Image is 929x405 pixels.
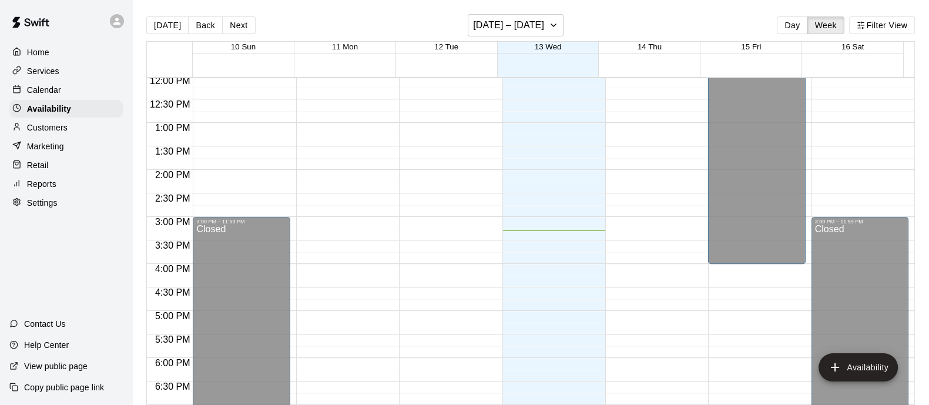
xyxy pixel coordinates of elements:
button: Next [222,16,255,34]
span: 12:00 PM [147,76,193,86]
a: Customers [9,119,123,136]
a: Home [9,43,123,61]
div: 3:00 PM – 11:59 PM [196,219,286,225]
span: 1:00 PM [152,123,193,133]
button: 13 Wed [535,42,562,51]
span: 3:00 PM [152,217,193,227]
button: [DATE] – [DATE] [468,14,564,36]
p: Contact Us [24,318,66,330]
p: Settings [27,197,58,209]
a: Availability [9,100,123,118]
a: Retail [9,156,123,174]
button: Back [188,16,223,34]
span: 5:00 PM [152,311,193,321]
span: 1:30 PM [152,146,193,156]
button: Filter View [849,16,915,34]
span: 6:00 PM [152,358,193,368]
button: 12 Tue [434,42,458,51]
p: Reports [27,178,56,190]
button: Day [777,16,807,34]
h6: [DATE] – [DATE] [473,17,544,34]
span: 4:00 PM [152,264,193,274]
span: 6:30 PM [152,381,193,391]
div: 3:00 PM – 11:59 PM [815,219,905,225]
button: 15 Fri [741,42,761,51]
p: View public page [24,360,88,372]
p: Marketing [27,140,64,152]
p: Calendar [27,84,61,96]
span: 12:30 PM [147,99,193,109]
a: Calendar [9,81,123,99]
button: add [819,353,898,381]
p: Home [27,46,49,58]
p: Customers [27,122,68,133]
span: 2:30 PM [152,193,193,203]
p: Services [27,65,59,77]
p: Retail [27,159,49,171]
a: Services [9,62,123,80]
span: 2:00 PM [152,170,193,180]
button: 16 Sat [841,42,864,51]
a: Reports [9,175,123,193]
p: Help Center [24,339,69,351]
button: [DATE] [146,16,189,34]
button: 14 Thu [638,42,662,51]
p: Availability [27,103,71,115]
span: 3:30 PM [152,240,193,250]
button: 11 Mon [332,42,358,51]
button: Week [807,16,844,34]
span: 4:30 PM [152,287,193,297]
button: 10 Sun [231,42,256,51]
span: 5:30 PM [152,334,193,344]
p: Copy public page link [24,381,104,393]
a: Marketing [9,138,123,155]
a: Settings [9,194,123,212]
